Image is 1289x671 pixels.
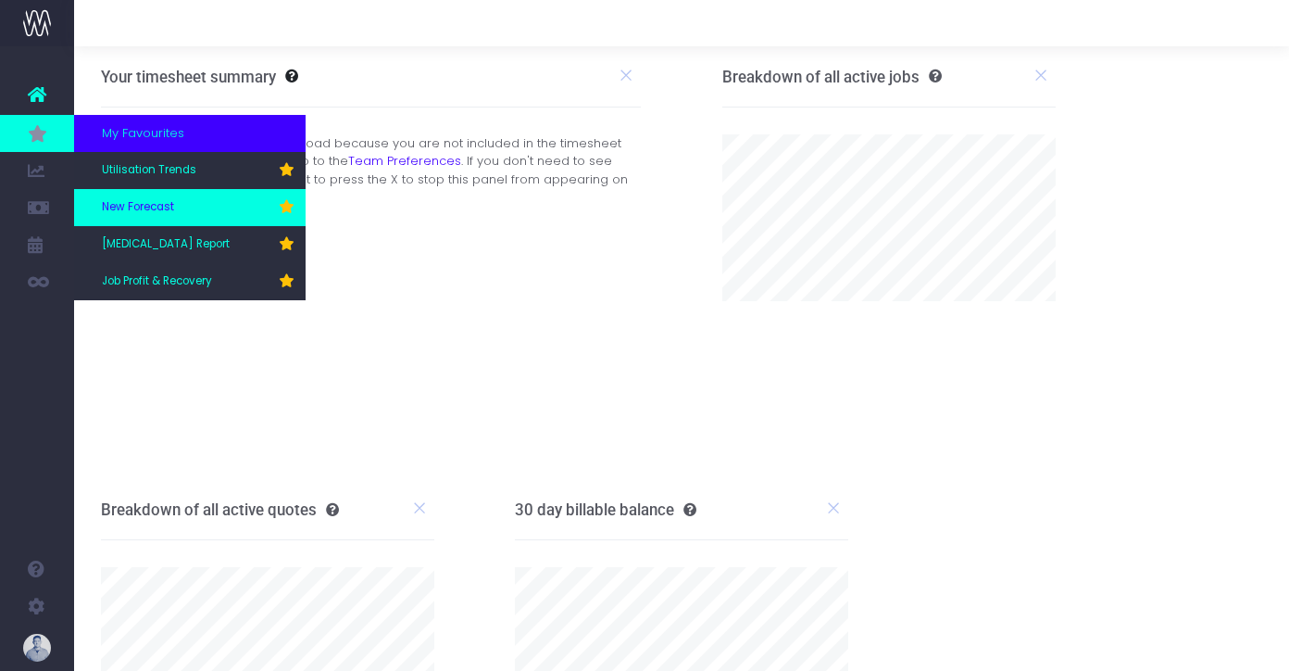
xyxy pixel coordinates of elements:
a: Utilisation Trends [74,152,306,189]
span: My Favourites [102,124,184,143]
a: Team Preferences [348,152,461,170]
span: Job Profit & Recovery [102,273,212,290]
div: Your timesheet summary will not load because you are not included in the timesheet reports. To ch... [87,134,656,207]
h3: Your timesheet summary [101,68,276,86]
h3: 30 day billable balance [515,500,696,519]
span: Utilisation Trends [102,162,196,179]
span: [MEDICAL_DATA] Report [102,236,230,253]
span: New Forecast [102,199,174,216]
a: Job Profit & Recovery [74,263,306,300]
img: images/default_profile_image.png [23,634,51,662]
a: [MEDICAL_DATA] Report [74,226,306,263]
h3: Breakdown of all active quotes [101,500,339,519]
a: New Forecast [74,189,306,226]
h3: Breakdown of all active jobs [722,68,942,86]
